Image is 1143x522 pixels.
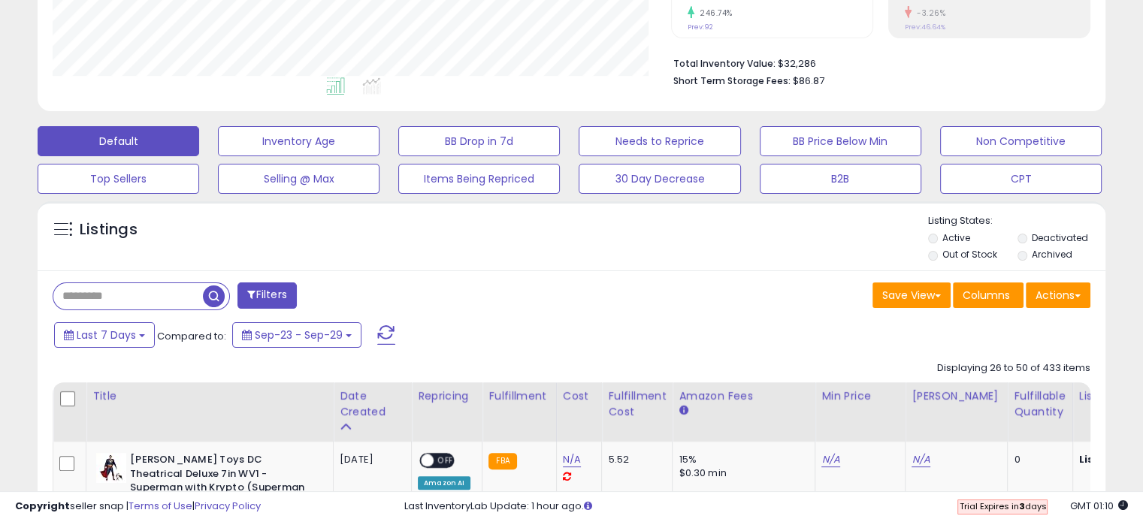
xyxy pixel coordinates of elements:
[15,499,261,514] div: seller snap | |
[15,499,70,513] strong: Copyright
[679,466,803,480] div: $0.30 min
[912,388,1001,404] div: [PERSON_NAME]
[821,452,839,467] a: N/A
[821,388,899,404] div: Min Price
[937,361,1090,376] div: Displaying 26 to 50 of 433 items
[130,453,313,512] b: [PERSON_NAME] Toys DC Theatrical Deluxe 7in WV1 - Superman with Krypto (Superman Movie)
[398,126,560,156] button: BB Drop in 7d
[488,388,549,404] div: Fulfillment
[940,164,1102,194] button: CPT
[563,452,581,467] a: N/A
[608,388,666,420] div: Fulfillment Cost
[953,282,1024,308] button: Columns
[942,248,997,261] label: Out of Stock
[157,329,226,343] span: Compared to:
[579,164,740,194] button: 30 Day Decrease
[418,388,476,404] div: Repricing
[688,23,713,32] small: Prev: 92
[679,404,688,418] small: Amazon Fees.
[80,219,138,240] h5: Listings
[398,164,560,194] button: Items Being Repriced
[255,327,343,342] span: Sep-23 - Sep-29
[679,453,803,466] div: 15%
[38,164,199,194] button: Top Sellers
[959,500,1046,512] span: Trial Expires in days
[1070,499,1128,513] span: 2025-10-7 01:10 GMT
[340,388,405,420] div: Date Created
[1014,388,1066,420] div: Fulfillable Quantity
[679,388,809,404] div: Amazon Fees
[1018,500,1024,512] b: 3
[694,8,733,19] small: 246.74%
[96,453,126,483] img: 41598D+AO5L._SL40_.jpg
[38,126,199,156] button: Default
[237,282,296,309] button: Filters
[1031,248,1072,261] label: Archived
[1031,231,1087,244] label: Deactivated
[673,53,1079,71] li: $32,286
[434,454,458,467] span: OFF
[673,74,791,87] b: Short Term Storage Fees:
[912,452,930,467] a: N/A
[129,499,192,513] a: Terms of Use
[418,476,470,490] div: Amazon AI
[488,453,516,469] small: FBA
[1026,282,1090,308] button: Actions
[608,453,661,466] div: 5.52
[579,126,740,156] button: Needs to Reprice
[760,164,921,194] button: B2B
[963,288,1010,303] span: Columns
[54,322,155,348] button: Last 7 Days
[563,388,596,404] div: Cost
[1014,453,1060,466] div: 0
[232,322,361,348] button: Sep-23 - Sep-29
[928,214,1105,228] p: Listing States:
[793,74,824,88] span: $86.87
[340,453,400,466] div: [DATE]
[912,8,945,19] small: -3.26%
[92,388,327,404] div: Title
[195,499,261,513] a: Privacy Policy
[905,23,945,32] small: Prev: 46.64%
[760,126,921,156] button: BB Price Below Min
[872,282,951,308] button: Save View
[218,164,379,194] button: Selling @ Max
[404,499,1128,514] div: Last InventoryLab Update: 1 hour ago.
[218,126,379,156] button: Inventory Age
[942,231,970,244] label: Active
[77,327,136,342] span: Last 7 Days
[673,57,776,70] b: Total Inventory Value:
[940,126,1102,156] button: Non Competitive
